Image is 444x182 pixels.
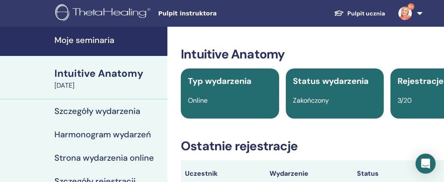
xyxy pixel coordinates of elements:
[188,76,252,86] span: Typ wydarzenia
[55,4,153,23] img: logo.png
[327,6,392,21] a: Pulpit ucznia
[188,96,208,105] span: Online
[54,153,154,163] h4: Strona wydarzenia online
[398,76,444,86] span: Rejestracje
[334,10,344,17] img: graduation-cap-white.svg
[54,106,140,116] h4: Szczegóły wydarzenia
[408,3,414,10] span: 9+
[293,96,329,105] span: Zakończony
[398,7,412,20] img: default.jpg
[54,66,162,81] div: Intuitive Anatomy
[49,66,167,91] a: Intuitive Anatomy[DATE]
[416,154,436,174] div: Open Intercom Messenger
[398,96,412,105] span: 3/20
[54,35,162,45] h4: Moje seminaria
[54,129,151,139] h4: Harmonogram wydarzeń
[293,76,369,86] span: Status wydarzenia
[158,9,284,18] span: Pulpit instruktora
[54,81,162,91] div: [DATE]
